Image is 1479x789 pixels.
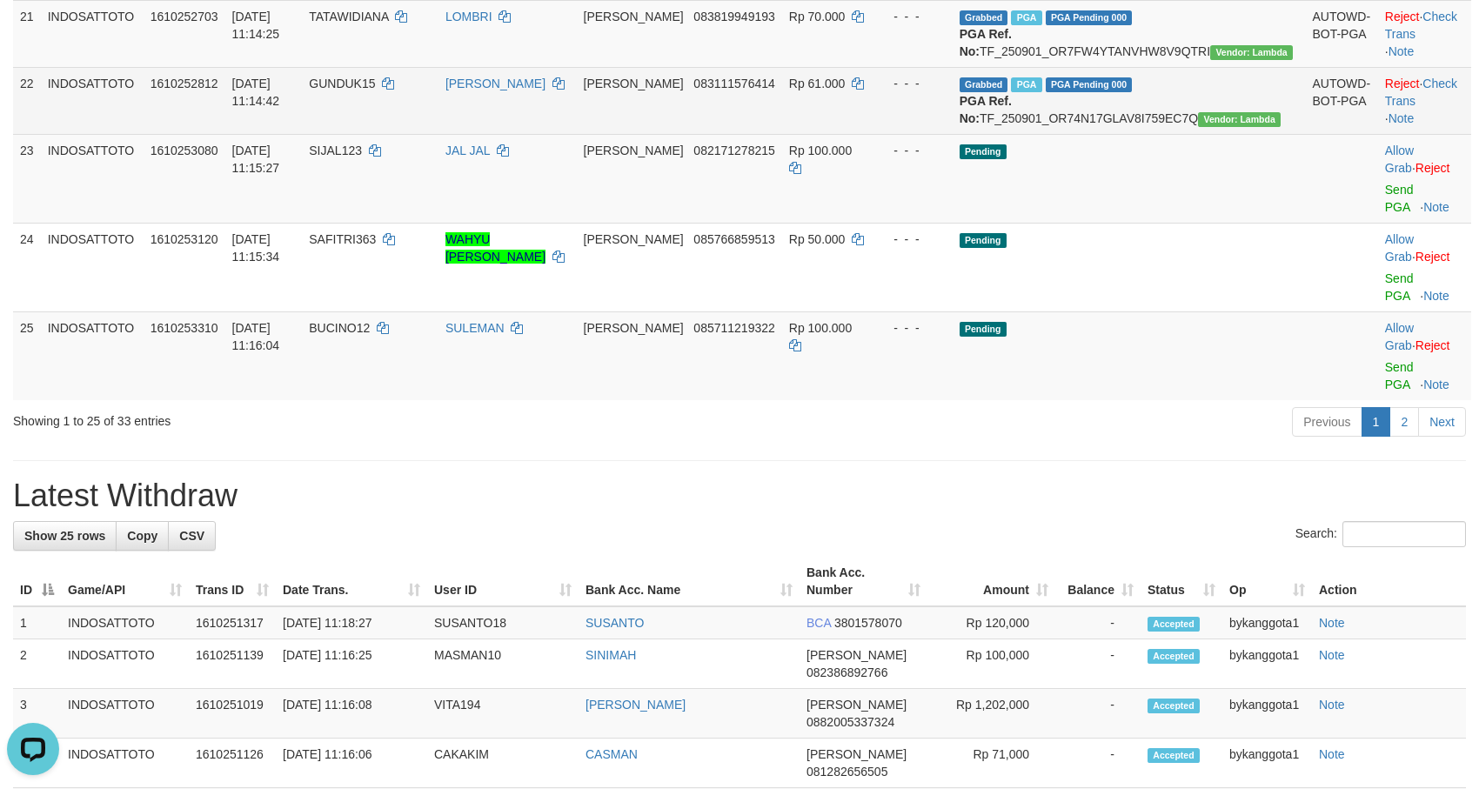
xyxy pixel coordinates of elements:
td: - [1055,689,1141,739]
span: · [1385,232,1415,264]
a: LOMBRI [445,10,492,23]
a: SUSANTO [586,616,644,630]
th: Date Trans.: activate to sort column ascending [276,557,427,606]
a: Send PGA [1385,271,1414,303]
td: [DATE] 11:18:27 [276,606,427,639]
a: SULEMAN [445,321,505,335]
th: Balance: activate to sort column ascending [1055,557,1141,606]
span: [PERSON_NAME] [584,144,684,157]
span: Copy 085711219322 to clipboard [693,321,774,335]
span: 1610253310 [151,321,218,335]
a: Note [1423,378,1449,391]
th: Action [1312,557,1466,606]
span: CSV [179,529,204,543]
a: Next [1418,407,1466,437]
a: JAL JAL [445,144,490,157]
td: 22 [13,67,41,134]
b: PGA Ref. No: [960,27,1012,58]
td: 24 [13,223,41,311]
span: Vendor URL: https://order7.1velocity.biz [1198,112,1281,127]
span: Copy 085766859513 to clipboard [693,232,774,246]
th: Status: activate to sort column ascending [1141,557,1222,606]
a: Check Trans [1385,77,1457,108]
td: AUTOWD-BOT-PGA [1305,67,1377,134]
td: INDOSATTOTO [41,67,144,134]
td: MASMAN10 [427,639,579,689]
span: Copy 083111576414 to clipboard [693,77,774,90]
a: Previous [1292,407,1362,437]
td: [DATE] 11:16:06 [276,739,427,788]
td: · [1378,134,1471,223]
a: CSV [168,521,216,551]
td: bykanggota1 [1222,606,1312,639]
span: Accepted [1148,748,1200,763]
span: 1610253080 [151,144,218,157]
span: Rp 100.000 [789,144,852,157]
span: 1610252812 [151,77,218,90]
td: [DATE] 11:16:08 [276,689,427,739]
td: · · [1378,67,1471,134]
span: [PERSON_NAME] [806,698,907,712]
a: SINIMAH [586,648,636,662]
a: Send PGA [1385,183,1414,214]
span: Accepted [1148,617,1200,632]
span: Marked by bykanggota1 [1011,10,1041,25]
a: Reject [1415,161,1450,175]
span: · [1385,321,1415,352]
span: [DATE] 11:15:27 [232,144,280,175]
th: Op: activate to sort column ascending [1222,557,1312,606]
a: WAHYU [PERSON_NAME] [445,232,545,264]
b: PGA Ref. No: [960,94,1012,125]
a: Reject [1415,250,1450,264]
span: [PERSON_NAME] [584,77,684,90]
td: Rp 71,000 [927,739,1055,788]
span: Copy 082171278215 to clipboard [693,144,774,157]
span: Pending [960,233,1007,248]
span: [PERSON_NAME] [806,648,907,662]
span: Grabbed [960,77,1008,92]
td: Rp 120,000 [927,606,1055,639]
th: Amount: activate to sort column ascending [927,557,1055,606]
td: · [1378,311,1471,400]
td: - [1055,606,1141,639]
span: Accepted [1148,649,1200,664]
button: Open LiveChat chat widget [7,7,59,59]
span: [PERSON_NAME] [584,10,684,23]
a: Note [1319,648,1345,662]
a: Note [1319,616,1345,630]
td: INDOSATTOTO [61,606,189,639]
td: 2 [13,639,61,689]
td: · [1378,223,1471,311]
a: [PERSON_NAME] [586,698,686,712]
td: TF_250901_OR74N17GLAV8I759EC7Q [953,67,1306,134]
a: Note [1423,200,1449,214]
a: Note [1319,747,1345,761]
th: Bank Acc. Name: activate to sort column ascending [579,557,800,606]
td: CAKAKIM [427,739,579,788]
th: Trans ID: activate to sort column ascending [189,557,276,606]
a: Allow Grab [1385,232,1414,264]
a: Show 25 rows [13,521,117,551]
td: [DATE] 11:16:25 [276,639,427,689]
th: ID: activate to sort column descending [13,557,61,606]
span: [PERSON_NAME] [584,321,684,335]
span: Grabbed [960,10,1008,25]
td: INDOSATTOTO [41,311,144,400]
td: 1 [13,606,61,639]
div: Showing 1 to 25 of 33 entries [13,405,603,430]
span: Copy [127,529,157,543]
span: PGA Pending [1046,10,1133,25]
span: [PERSON_NAME] [806,747,907,761]
h1: Latest Withdraw [13,478,1466,513]
span: BCA [806,616,831,630]
td: INDOSATTOTO [41,223,144,311]
span: Accepted [1148,699,1200,713]
a: Copy [116,521,169,551]
td: Rp 1,202,000 [927,689,1055,739]
a: 1 [1362,407,1391,437]
span: Copy 083819949193 to clipboard [693,10,774,23]
span: PGA Pending [1046,77,1133,92]
td: SUSANTO18 [427,606,579,639]
a: Reject [1385,77,1420,90]
a: Note [1389,111,1415,125]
